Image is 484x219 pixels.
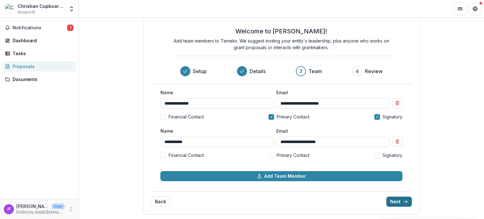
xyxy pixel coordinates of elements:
p: [PERSON_NAME] [16,203,49,210]
p: Add team members to Temelio. We suggest inviting your entity's leadership, plus anyone who works ... [171,37,392,51]
button: Remove team member [392,136,402,147]
h3: Details [250,67,266,75]
button: Get Help [469,3,481,15]
label: Name [160,89,270,96]
button: Next [386,197,412,207]
button: Notifications1 [3,23,76,33]
img: Christian Cupboard Emergency Food Shelf [5,4,15,14]
span: Nonprofit [18,9,35,15]
h3: Team [308,67,322,75]
span: Signatory [383,113,402,120]
span: 1 [67,25,73,31]
span: Primary Contact [277,152,309,158]
span: Primary Contact [277,113,309,120]
div: 4 [355,67,359,75]
h2: Welcome to [PERSON_NAME]! [235,27,327,35]
div: Proposals [13,63,71,70]
button: Back [151,197,170,207]
div: Progress [180,66,383,76]
div: Dashboard [13,37,71,44]
span: Notifications [13,25,67,31]
p: User [52,204,65,209]
p: [PERSON_NAME][EMAIL_ADDRESS][DOMAIN_NAME] [16,210,65,215]
div: Documents [13,76,71,83]
span: Signatory [383,152,402,158]
label: Name [160,128,270,134]
a: Dashboard [3,35,76,46]
button: Add Team Member [160,171,402,181]
div: Christian Cupboard Emergency Food Shelf [18,3,65,9]
a: Proposals [3,61,76,72]
a: Tasks [3,48,76,59]
h3: Review [365,67,383,75]
span: Financial Contact [169,113,204,120]
div: 3 [299,67,302,75]
button: More [67,205,75,213]
button: Partners [454,3,466,15]
div: Jessica Francis [7,207,11,211]
h3: Setup [193,67,207,75]
label: Email [276,89,386,96]
span: Financial Contact [169,152,204,158]
div: Tasks [13,50,71,57]
a: Documents [3,74,76,84]
button: Open entity switcher [67,3,76,15]
button: Remove team member [392,98,402,108]
label: Email [276,128,386,134]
